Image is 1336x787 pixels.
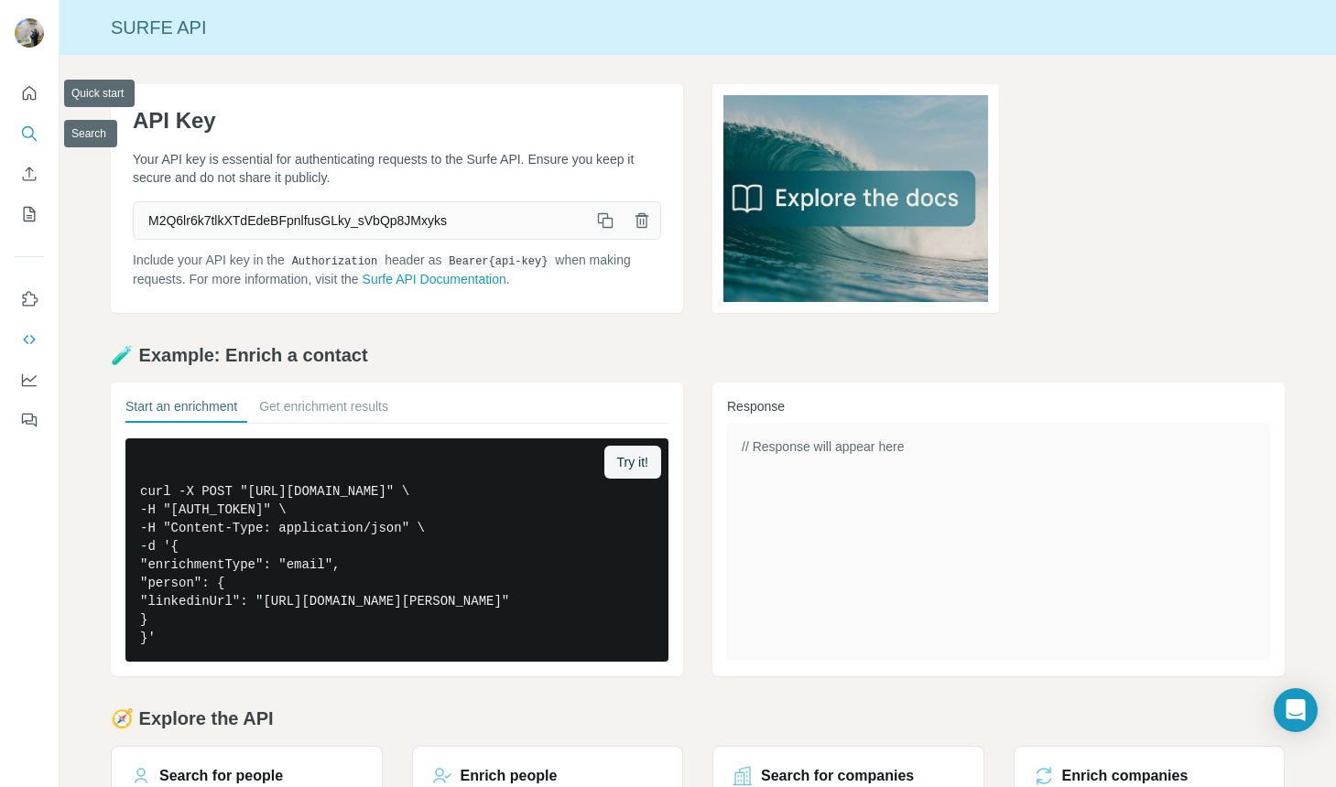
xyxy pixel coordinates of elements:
h3: Enrich people [461,765,558,787]
button: Feedback [15,404,44,437]
span: Try it! [617,453,648,471]
h3: Response [727,397,1270,415]
span: // Response will appear here [742,439,904,454]
h2: 🧭 Explore the API [111,706,1285,731]
button: Enrich CSV [15,157,44,190]
pre: curl -X POST "[URL][DOMAIN_NAME]" \ -H "[AUTH_TOKEN]" \ -H "Content-Type: application/json" \ -d ... [125,438,668,662]
code: Bearer {api-key} [445,255,551,268]
h3: Search for people [159,765,283,787]
button: Quick start [15,77,44,110]
h1: API Key [133,106,661,135]
button: Get enrichment results [259,397,388,423]
code: Authorization [288,255,382,268]
h3: Search for companies [761,765,914,787]
span: M2Q6lr6k7tlkXTdEdeBFpnlfusGLky_sVbQp8JMxyks [134,204,587,237]
p: Include your API key in the header as when making requests. For more information, visit the . [133,251,661,288]
button: Try it! [604,446,661,479]
button: Use Surfe on LinkedIn [15,283,44,316]
h3: Enrich companies [1062,765,1189,787]
button: Dashboard [15,363,44,396]
a: Surfe API Documentation [363,272,506,286]
p: Your API key is essential for authenticating requests to the Surfe API. Ensure you keep it secure... [133,150,661,187]
button: Use Surfe API [15,323,44,356]
h2: 🧪 Example: Enrich a contact [111,342,1285,368]
button: Search [15,117,44,150]
div: Open Intercom Messenger [1274,688,1318,732]
button: Start an enrichment [125,397,237,423]
img: Avatar [15,18,44,48]
button: My lists [15,198,44,231]
div: Surfe API [60,15,1336,40]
